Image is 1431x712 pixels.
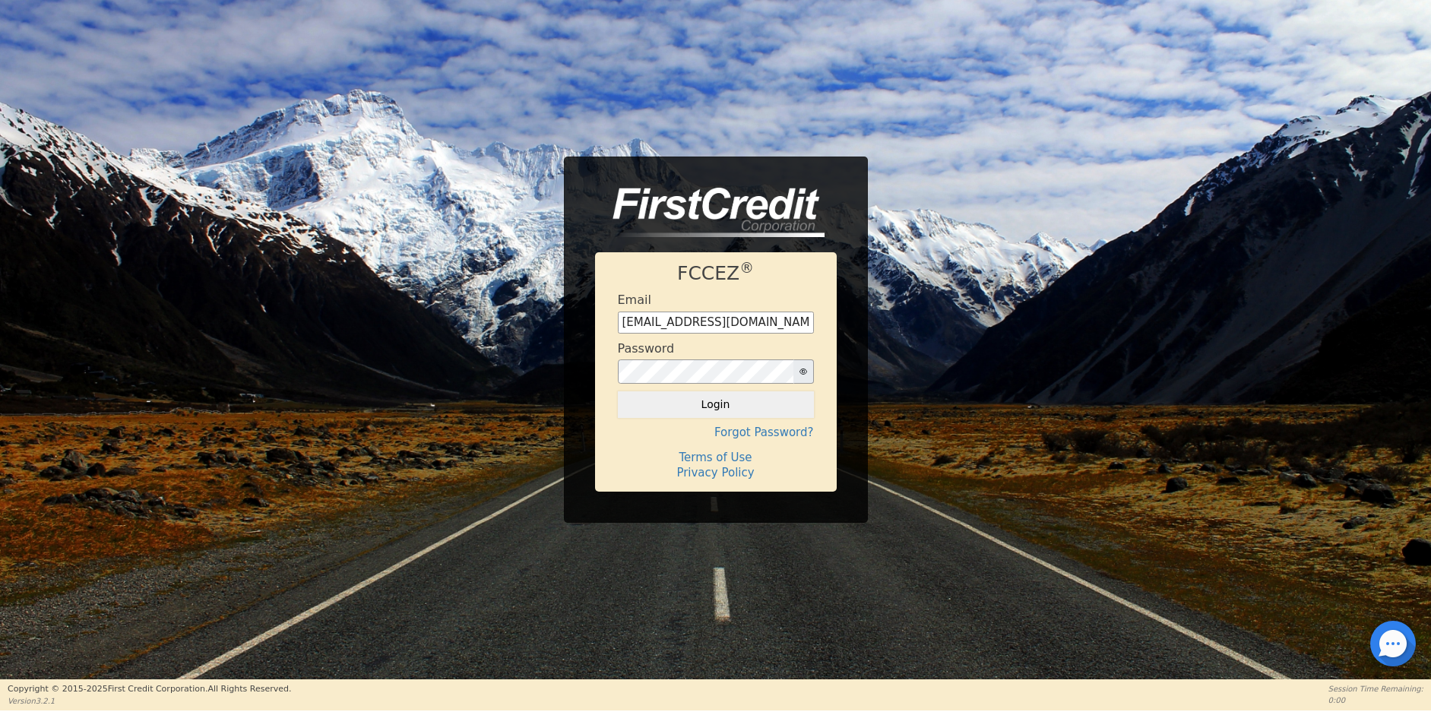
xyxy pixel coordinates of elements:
[207,684,291,694] span: All Rights Reserved.
[739,260,754,276] sup: ®
[595,188,825,238] img: logo-CMu_cnol.png
[618,391,814,417] button: Login
[8,683,291,696] p: Copyright © 2015- 2025 First Credit Corporation.
[618,312,814,334] input: Enter email
[618,341,675,356] h4: Password
[1328,695,1423,706] p: 0:00
[8,695,291,707] p: Version 3.2.1
[618,466,814,479] h4: Privacy Policy
[1328,683,1423,695] p: Session Time Remaining:
[618,451,814,464] h4: Terms of Use
[618,293,651,307] h4: Email
[618,359,794,384] input: password
[618,426,814,439] h4: Forgot Password?
[618,262,814,285] h1: FCCEZ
